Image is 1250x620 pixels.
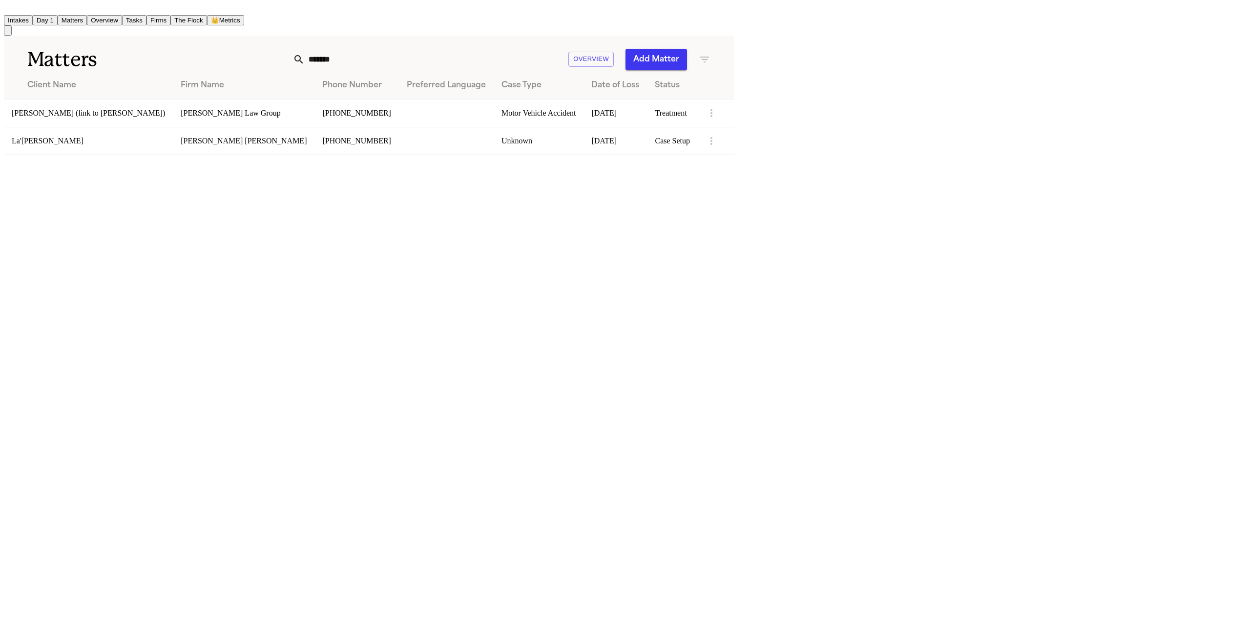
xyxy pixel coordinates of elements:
[87,15,122,25] button: Overview
[27,47,218,72] h1: Matters
[407,80,486,91] div: Preferred Language
[87,16,122,24] a: Overview
[4,99,173,127] td: [PERSON_NAME] (link to [PERSON_NAME])
[4,4,16,13] img: Finch Logo
[181,80,307,91] div: Firm Name
[625,49,687,70] button: Add Matter
[4,6,16,15] a: Home
[501,80,576,91] div: Case Type
[583,99,647,127] td: [DATE]
[655,80,690,91] div: Status
[647,99,698,127] td: Treatment
[207,16,244,24] a: crownMetrics
[146,16,170,24] a: Firms
[122,15,146,25] button: Tasks
[314,99,398,127] td: [PHONE_NUMBER]
[322,80,391,91] div: Phone Number
[58,16,87,24] a: Matters
[591,80,639,91] div: Date of Loss
[647,127,698,155] td: Case Setup
[494,99,584,127] td: Motor Vehicle Accident
[314,127,398,155] td: [PHONE_NUMBER]
[33,15,58,25] button: Day 1
[568,52,614,67] button: Overview
[207,15,244,25] button: crownMetrics
[170,16,207,24] a: The Flock
[122,16,146,24] a: Tasks
[170,15,207,25] button: The Flock
[27,80,165,91] div: Client Name
[173,127,314,155] td: [PERSON_NAME] [PERSON_NAME]
[211,17,219,24] span: crown
[173,99,314,127] td: [PERSON_NAME] Law Group
[4,15,33,25] button: Intakes
[583,127,647,155] td: [DATE]
[4,127,173,155] td: La'[PERSON_NAME]
[219,17,240,24] span: Metrics
[58,15,87,25] button: Matters
[33,16,58,24] a: Day 1
[146,15,170,25] button: Firms
[494,127,584,155] td: Unknown
[4,16,33,24] a: Intakes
